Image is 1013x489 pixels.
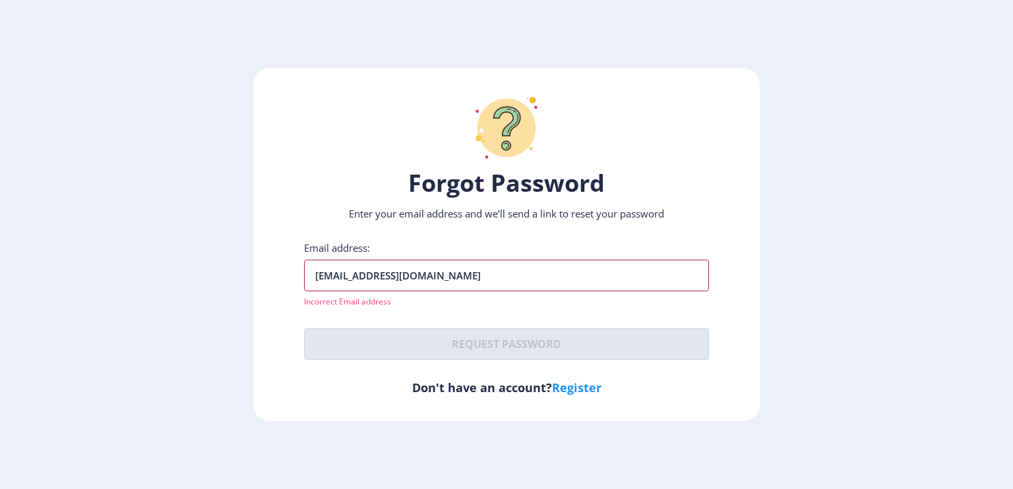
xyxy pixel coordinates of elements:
[304,296,391,307] span: Incorrect Email address
[304,380,709,395] h6: Don't have an account?
[552,380,601,395] a: Register
[304,241,370,254] label: Email address:
[304,260,709,291] input: Email address
[304,207,709,220] p: Enter your email address and we’ll send a link to reset your password
[304,328,709,360] button: Request password
[467,88,546,167] img: question-mark
[304,167,709,199] h1: Forgot Password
